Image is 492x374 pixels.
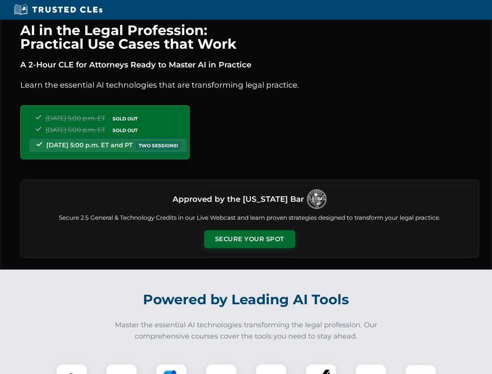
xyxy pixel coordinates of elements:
span: SOLD OUT [110,126,140,134]
button: Secure Your Spot [204,230,295,248]
span: [DATE] 5:00 p.m. ET [46,115,105,122]
span: SOLD OUT [110,115,140,123]
img: Trusted CLEs [12,4,105,16]
p: Master the essential AI technologies transforming the legal profession. Our comprehensive courses... [110,319,383,342]
span: [DATE] 5:00 p.m. ET [46,126,105,134]
p: A 2-Hour CLE for Attorneys Ready to Master AI in Practice [20,58,479,71]
h1: AI in the Legal Profession: Practical Use Cases that Work [20,23,479,51]
p: Learn the essential AI technologies that are transforming legal practice. [20,79,479,91]
p: Secure 2.5 General & Technology Credits in our Live Webcast and learn proven strategies designed ... [30,213,469,222]
img: Logo [307,189,326,209]
h3: Approved by the [US_STATE] Bar [173,192,304,206]
h2: Powered by Leading AI Tools [30,286,462,313]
